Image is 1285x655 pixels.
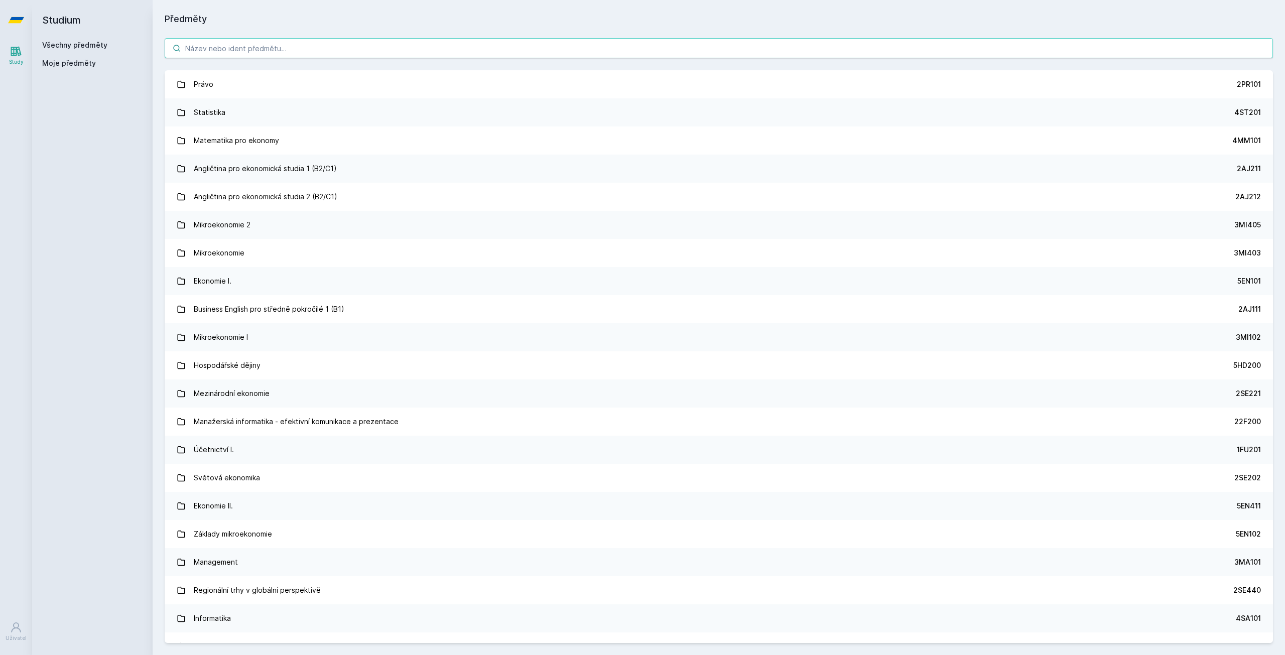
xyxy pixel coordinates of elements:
div: Mikroekonomie 2 [194,215,250,235]
div: 2SE221 [1236,388,1261,399]
a: Účetnictví I. 1FU201 [165,436,1273,464]
a: Ekonomie I. 5EN101 [165,267,1273,295]
div: Ekonomie II. [194,496,233,516]
div: Mikroekonomie [194,243,244,263]
a: Mikroekonomie 2 3MI405 [165,211,1273,239]
a: Statistika 4ST201 [165,98,1273,126]
div: Ekonomie I. [194,271,231,291]
div: 2AJ212 [1235,192,1261,202]
a: Mikroekonomie 3MI403 [165,239,1273,267]
a: Matematika pro ekonomy 4MM101 [165,126,1273,155]
a: Všechny předměty [42,41,107,49]
div: 5EN101 [1237,276,1261,286]
div: 4SA101 [1236,613,1261,623]
a: Angličtina pro ekonomická studia 2 (B2/C1) 2AJ212 [165,183,1273,211]
div: 2PR101 [1237,79,1261,89]
div: Business English pro středně pokročilé 1 (B1) [194,299,344,319]
div: 3MI405 [1234,220,1261,230]
a: Angličtina pro ekonomická studia 1 (B2/C1) 2AJ211 [165,155,1273,183]
a: Regionální trhy v globální perspektivě 2SE440 [165,576,1273,604]
a: Ekonomie II. 5EN411 [165,492,1273,520]
div: 5EN411 [1237,501,1261,511]
div: 5HD200 [1233,360,1261,370]
div: Regionální trhy v globální perspektivě [194,580,321,600]
div: 2AJ111 [1238,304,1261,314]
div: Angličtina pro ekonomická studia 2 (B2/C1) [194,187,337,207]
a: Informatika 4SA101 [165,604,1273,632]
div: 5EN102 [1236,529,1261,539]
div: 4MM101 [1232,136,1261,146]
a: Mikroekonomie I 3MI102 [165,323,1273,351]
div: Angličtina pro ekonomická studia 1 (B2/C1) [194,159,337,179]
div: Základy mikroekonomie [194,524,272,544]
div: Statistika [194,102,225,122]
a: Základy mikroekonomie 5EN102 [165,520,1273,548]
a: Světová ekonomika 2SE202 [165,464,1273,492]
h1: Předměty [165,12,1273,26]
div: Hospodářské dějiny [194,355,261,375]
div: Mezinárodní ekonomie [194,383,270,404]
div: Informatika [194,608,231,628]
a: Mezinárodní ekonomie 2SE221 [165,379,1273,408]
div: Světová ekonomika [194,468,260,488]
div: 3MI403 [1234,248,1261,258]
div: 2SE440 [1233,585,1261,595]
div: 2SE202 [1234,473,1261,483]
div: 3MA101 [1234,557,1261,567]
a: Business English pro středně pokročilé 1 (B1) 2AJ111 [165,295,1273,323]
div: 2AJ211 [1237,164,1261,174]
div: Study [9,58,24,66]
a: Uživatel [2,616,30,647]
div: 2OP401 [1234,641,1261,651]
div: 22F200 [1234,417,1261,427]
span: Moje předměty [42,58,96,68]
div: Management [194,552,238,572]
a: Hospodářské dějiny 5HD200 [165,351,1273,379]
div: Právo [194,74,213,94]
a: Management 3MA101 [165,548,1273,576]
div: 4ST201 [1234,107,1261,117]
div: Uživatel [6,634,27,642]
a: Manažerská informatika - efektivní komunikace a prezentace 22F200 [165,408,1273,436]
input: Název nebo ident předmětu… [165,38,1273,58]
div: Mikroekonomie I [194,327,248,347]
div: 1FU201 [1237,445,1261,455]
div: 3MI102 [1236,332,1261,342]
div: Manažerská informatika - efektivní komunikace a prezentace [194,412,399,432]
div: Matematika pro ekonomy [194,130,279,151]
div: Účetnictví I. [194,440,234,460]
a: Study [2,40,30,71]
a: Právo 2PR101 [165,70,1273,98]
